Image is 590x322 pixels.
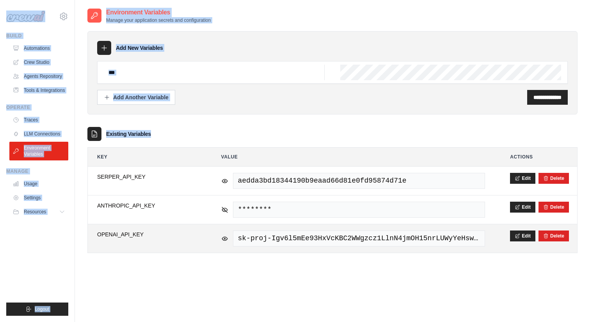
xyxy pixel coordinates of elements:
[6,303,68,316] button: Logout
[9,114,68,126] a: Traces
[9,192,68,204] a: Settings
[510,231,535,241] button: Edit
[106,130,151,138] h3: Existing Variables
[543,204,564,210] button: Delete
[88,148,206,166] th: Key
[106,17,211,23] p: Manage your application secrets and configuration
[233,231,485,246] span: sk-proj-Igv6l5mEe93HxVcKBC2WWgzcz1LlnN4jmOH15nrLUWyYeHswwk9Yu9IfU35fk4KxTyD7Bx6NuJT3BlbkFJXozuH-a...
[543,175,564,181] button: Delete
[97,202,196,209] span: ANTHROPIC_API_KEY
[501,148,577,166] th: Actions
[6,104,68,111] div: Operate
[24,209,46,215] span: Resources
[9,70,68,83] a: Agents Repository
[9,84,68,97] a: Tools & Integrations
[97,173,196,181] span: SERPER_API_KEY
[6,33,68,39] div: Build
[97,90,175,105] button: Add Another Variable
[35,306,49,312] span: Logout
[9,142,68,160] a: Environment Variables
[104,93,169,101] div: Add Another Variable
[6,168,68,174] div: Manage
[543,233,564,239] button: Delete
[116,44,163,52] h3: Add New Variables
[97,231,196,238] span: OPENAI_API_KEY
[106,8,211,17] h2: Environment Variables
[212,148,495,166] th: Value
[9,42,68,55] a: Automations
[6,11,45,22] img: Logo
[510,173,535,184] button: Edit
[9,178,68,190] a: Usage
[9,128,68,140] a: LLM Connections
[9,56,68,69] a: Crew Studio
[233,173,485,189] span: aedda3bd18344190b9eaad66d81e0fd95874d71e
[9,206,68,218] button: Resources
[510,202,535,213] button: Edit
